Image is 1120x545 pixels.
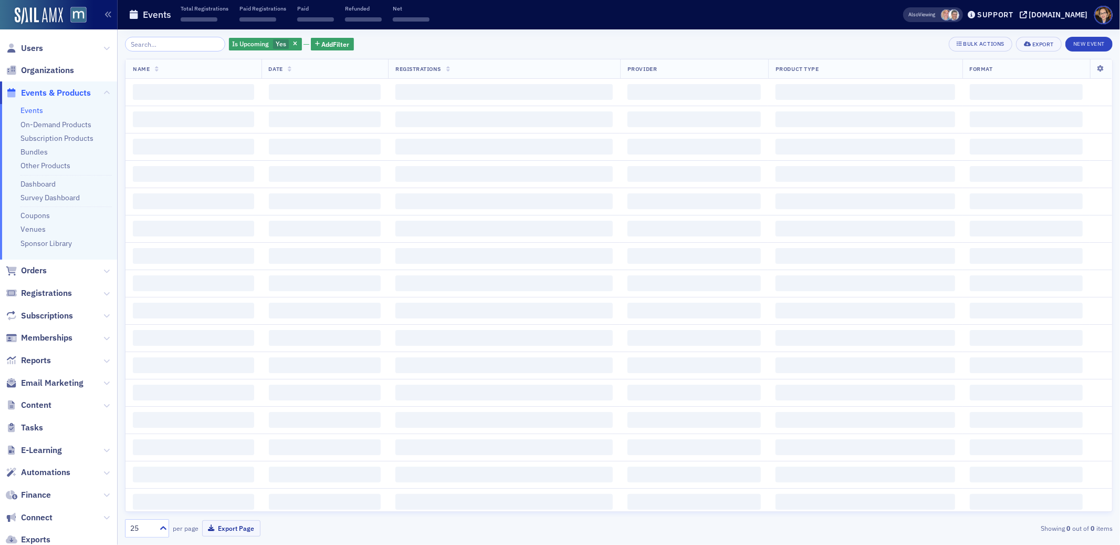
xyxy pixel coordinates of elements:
span: ‌ [970,221,1083,236]
span: Connect [21,512,53,523]
span: ‌ [133,412,254,428]
span: ‌ [133,193,254,209]
span: ‌ [970,357,1083,373]
span: ‌ [627,166,761,182]
div: Bulk Actions [964,41,1004,47]
div: Support [977,10,1013,19]
a: Dashboard [20,179,56,189]
span: Name [133,65,150,73]
span: ‌ [627,412,761,428]
span: ‌ [627,439,761,455]
span: ‌ [395,275,613,291]
p: Paid Registrations [239,5,286,12]
span: ‌ [269,111,381,127]
span: ‌ [395,139,613,155]
div: Showing out of items [791,523,1113,533]
span: ‌ [345,17,382,22]
a: Bundles [20,147,48,157]
a: Organizations [6,65,74,76]
span: ‌ [395,221,613,236]
span: Registrations [21,287,72,299]
span: ‌ [970,412,1083,428]
span: Provider [627,65,657,73]
span: ‌ [970,84,1083,100]
span: ‌ [776,357,955,373]
a: Reports [6,355,51,366]
span: ‌ [133,439,254,455]
div: 25 [130,523,153,534]
span: Registrations [395,65,441,73]
span: Brody Bond [948,9,959,20]
span: ‌ [395,412,613,428]
div: Yes [229,38,302,51]
span: ‌ [133,275,254,291]
a: Subscriptions [6,310,73,322]
span: ‌ [395,193,613,209]
span: Content [21,399,51,411]
span: Finance [21,489,51,501]
span: ‌ [627,193,761,209]
span: Organizations [21,65,74,76]
img: SailAMX [70,7,87,23]
span: Yes [276,39,286,48]
span: Users [21,43,43,54]
span: ‌ [776,111,955,127]
span: ‌ [627,275,761,291]
span: ‌ [133,221,254,236]
span: ‌ [776,84,955,100]
span: Orders [21,265,47,276]
span: ‌ [269,84,381,100]
span: ‌ [133,139,254,155]
a: Venues [20,224,46,234]
span: Email Marketing [21,377,83,389]
span: ‌ [269,357,381,373]
span: ‌ [627,330,761,346]
span: ‌ [970,303,1083,318]
span: Events & Products [21,87,91,99]
span: ‌ [776,166,955,182]
span: ‌ [269,330,381,346]
span: Reports [21,355,51,366]
a: Automations [6,467,70,478]
span: ‌ [133,84,254,100]
span: ‌ [269,139,381,155]
label: per page [173,523,198,533]
span: ‌ [395,303,613,318]
span: ‌ [269,412,381,428]
a: New Event [1065,38,1113,48]
span: ‌ [395,248,613,264]
p: Net [393,5,430,12]
span: ‌ [776,467,955,482]
a: Users [6,43,43,54]
span: ‌ [970,111,1083,127]
a: Subscription Products [20,133,93,143]
a: Orders [6,265,47,276]
a: Connect [6,512,53,523]
span: ‌ [133,330,254,346]
span: ‌ [970,193,1083,209]
span: ‌ [627,139,761,155]
span: ‌ [133,166,254,182]
span: ‌ [776,139,955,155]
span: ‌ [269,467,381,482]
span: ‌ [393,17,430,22]
a: SailAMX [15,7,63,24]
span: ‌ [269,166,381,182]
span: ‌ [627,111,761,127]
span: ‌ [395,357,613,373]
span: ‌ [970,385,1083,400]
span: ‌ [269,494,381,510]
span: ‌ [627,303,761,318]
span: ‌ [395,166,613,182]
a: Content [6,399,51,411]
span: ‌ [269,439,381,455]
span: ‌ [297,17,334,22]
a: View Homepage [63,7,87,25]
span: Memberships [21,332,72,344]
span: ‌ [776,248,955,264]
span: ‌ [776,439,955,455]
div: Also [909,11,919,18]
strong: 0 [1065,523,1072,533]
p: Total Registrations [181,5,228,12]
span: ‌ [970,166,1083,182]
